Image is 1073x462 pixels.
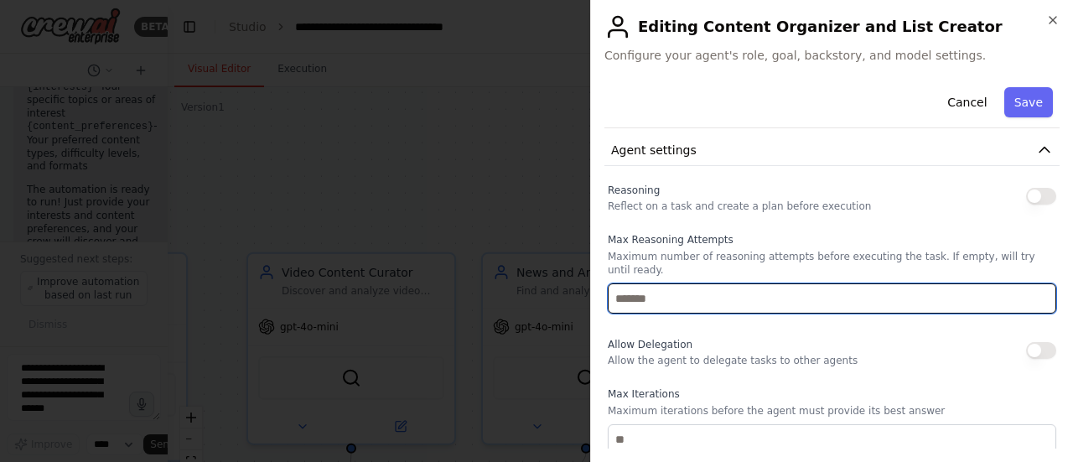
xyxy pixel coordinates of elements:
[608,250,1056,277] p: Maximum number of reasoning attempts before executing the task. If empty, will try until ready.
[604,13,1060,40] h2: Editing Content Organizer and List Creator
[608,354,858,367] p: Allow the agent to delegate tasks to other agents
[611,142,697,158] span: Agent settings
[608,200,871,213] p: Reflect on a task and create a plan before execution
[608,184,660,196] span: Reasoning
[604,47,1060,64] span: Configure your agent's role, goal, backstory, and model settings.
[608,233,1056,247] label: Max Reasoning Attempts
[604,135,1060,166] button: Agent settings
[608,387,1056,401] label: Max Iterations
[1004,87,1053,117] button: Save
[608,339,692,350] span: Allow Delegation
[937,87,997,117] button: Cancel
[608,404,1056,418] p: Maximum iterations before the agent must provide its best answer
